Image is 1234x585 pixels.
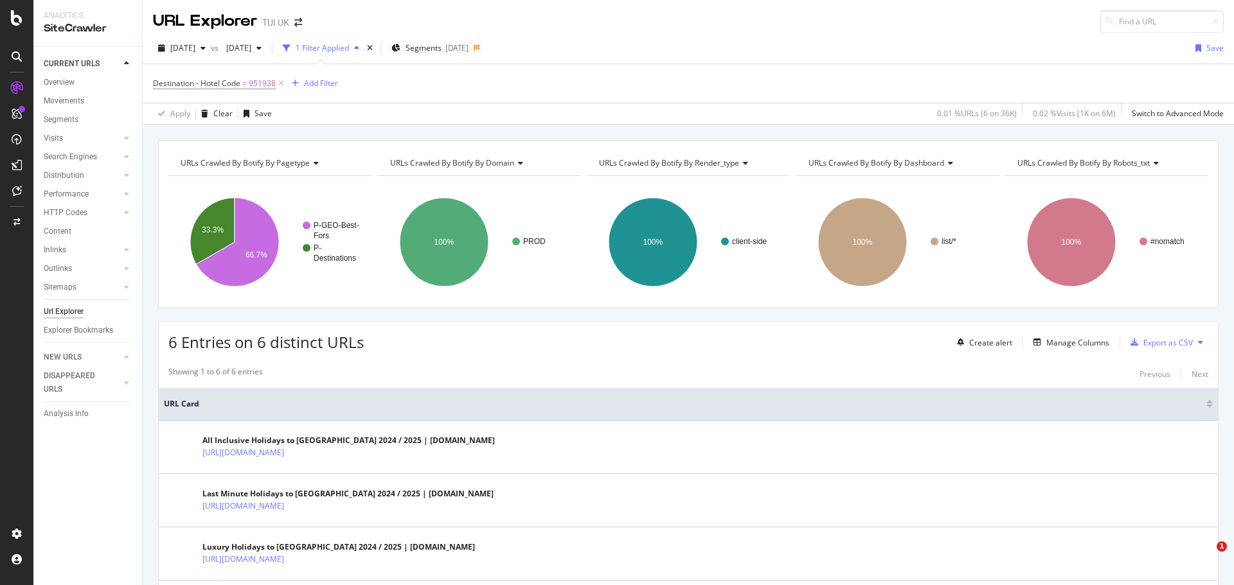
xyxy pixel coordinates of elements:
text: Fors [314,231,329,240]
div: Export as CSV [1143,337,1193,348]
button: Previous [1140,366,1170,381]
a: NEW URLS [44,351,120,364]
div: A chart. [378,186,579,298]
text: PROD [523,237,546,246]
div: HTTP Codes [44,206,87,220]
div: Luxury Holidays to [GEOGRAPHIC_DATA] 2024 / 2025 | [DOMAIN_NAME] [202,541,475,553]
div: Next [1192,369,1208,380]
a: Overview [44,76,133,89]
text: list/* [942,237,956,246]
iframe: Intercom live chat [1190,541,1221,572]
div: Showing 1 to 6 of 6 entries [168,366,263,381]
div: Save [1206,42,1224,53]
a: Inlinks [44,243,120,257]
div: Switch to Advanced Mode [1132,108,1224,119]
span: Destination - Hotel Code [153,78,240,89]
button: Manage Columns [1028,335,1109,350]
input: Find a URL [1100,10,1224,33]
a: Analysis Info [44,407,133,421]
a: Performance [44,188,120,201]
div: Url Explorer [44,305,84,319]
div: Distribution [44,169,84,182]
svg: A chart. [168,186,370,298]
div: Movements [44,94,84,108]
div: NEW URLS [44,351,82,364]
a: HTTP Codes [44,206,120,220]
svg: A chart. [1005,186,1206,298]
div: DISAPPEARED URLS [44,369,109,396]
a: Explorer Bookmarks [44,324,133,337]
span: = [242,78,247,89]
span: vs [211,42,221,53]
div: 0.02 % Visits ( 1K on 6M ) [1033,108,1116,119]
button: Create alert [952,332,1012,353]
span: 2025 Aug. 9th [170,42,195,53]
button: Clear [196,103,233,124]
div: Visits [44,132,63,145]
div: Manage Columns [1046,337,1109,348]
h4: URLs Crawled By Botify By dashboard [806,153,988,173]
span: URLs Crawled By Botify By robots_txt [1017,157,1150,168]
span: URL Card [164,398,1203,410]
div: Clear [213,108,233,119]
text: Destinations [314,254,356,263]
svg: A chart. [587,186,788,298]
span: URLs Crawled By Botify By render_type [599,157,739,168]
div: Previous [1140,369,1170,380]
a: Search Engines [44,150,120,164]
div: 1 Filter Applied [296,42,349,53]
div: CURRENT URLS [44,57,100,71]
text: 100% [1062,238,1082,247]
div: TUI UK [262,16,289,29]
div: arrow-right-arrow-left [294,18,302,27]
span: 951938 [249,74,276,92]
svg: A chart. [796,186,997,298]
button: 1 Filter Applied [278,38,364,58]
text: 33.3% [202,225,224,234]
text: 100% [852,238,872,247]
div: Last Minute Holidays to [GEOGRAPHIC_DATA] 2024 / 2025 | [DOMAIN_NAME] [202,488,494,500]
span: 1 [1217,541,1227,552]
div: Inlinks [44,243,66,257]
a: Sitemaps [44,281,120,294]
div: Search Engines [44,150,97,164]
button: Segments[DATE] [386,38,474,58]
div: All Inclusive Holidays to [GEOGRAPHIC_DATA] 2024 / 2025 | [DOMAIN_NAME] [202,435,495,446]
button: Save [238,103,272,124]
a: Outlinks [44,262,120,275]
div: Overview [44,76,75,89]
h4: URLs Crawled By Botify By domain [388,153,569,173]
div: Apply [170,108,190,119]
text: 100% [643,238,663,247]
div: Create alert [969,337,1012,348]
div: Performance [44,188,89,201]
button: [DATE] [221,38,267,58]
span: 6 Entries on 6 distinct URLs [168,331,364,353]
span: URLs Crawled By Botify By dashboard [809,157,944,168]
div: times [364,42,375,55]
h4: URLs Crawled By Botify By render_type [596,153,778,173]
button: [DATE] [153,38,211,58]
a: CURRENT URLS [44,57,120,71]
text: P-GEO-Best- [314,221,359,230]
text: #nomatch [1150,237,1185,246]
span: URLs Crawled By Botify By domain [390,157,514,168]
a: Url Explorer [44,305,133,319]
div: [DATE] [445,42,469,53]
a: [URL][DOMAIN_NAME] [202,553,284,566]
button: Switch to Advanced Mode [1127,103,1224,124]
text: 100% [434,238,454,247]
button: Save [1190,38,1224,58]
div: Outlinks [44,262,72,275]
div: 0.01 % URLs ( 6 on 36K ) [937,108,1017,119]
a: Segments [44,113,133,127]
button: Add Filter [287,76,338,91]
span: URLs Crawled By Botify By pagetype [181,157,310,168]
h4: URLs Crawled By Botify By pagetype [178,153,360,173]
text: client-side [732,237,767,246]
button: Next [1192,366,1208,381]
